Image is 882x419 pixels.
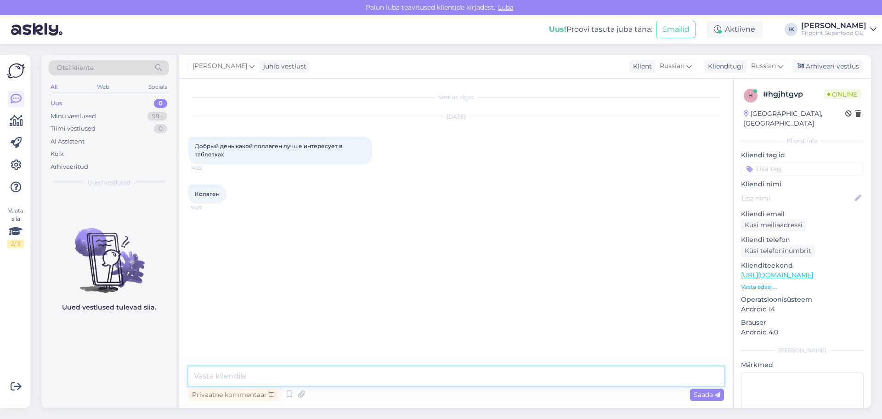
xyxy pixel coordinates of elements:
span: Russian [660,61,684,71]
div: Uus [51,99,62,108]
p: Operatsioonisüsteem [741,295,864,304]
div: [GEOGRAPHIC_DATA], [GEOGRAPHIC_DATA] [744,109,845,128]
div: Arhiveeri vestlus [792,60,863,73]
span: Saada [694,390,720,399]
div: 99+ [147,112,167,121]
div: Klient [629,62,652,71]
span: 14:22 [191,165,226,172]
div: Vaata siia [7,207,24,248]
span: Russian [751,61,776,71]
div: Vestlus algas [188,93,724,102]
p: Märkmed [741,360,864,370]
div: Fitpoint Superfood OÜ [801,29,866,37]
div: Küsi meiliaadressi [741,219,806,231]
p: Klienditeekond [741,261,864,270]
span: Otsi kliente [57,63,94,73]
div: juhib vestlust [260,62,306,71]
div: [DATE] [188,113,724,121]
div: Küsi telefoninumbrit [741,245,815,257]
p: Kliendi email [741,209,864,219]
p: Android 14 [741,304,864,314]
span: Колаген [195,190,220,197]
div: 0 [154,99,167,108]
div: Socials [147,81,169,93]
img: Askly Logo [7,62,25,80]
span: h [748,92,753,99]
div: Proovi tasuta juba täna: [549,24,652,35]
span: Uued vestlused [88,178,130,187]
div: IK [785,23,797,36]
div: # hgjhtgvp [763,89,824,100]
p: Kliendi telefon [741,235,864,245]
a: [URL][DOMAIN_NAME] [741,271,813,279]
div: Kliendi info [741,137,864,145]
p: Kliendi tag'id [741,150,864,160]
div: Kõik [51,149,64,159]
b: Uus! [549,25,566,34]
div: Klienditugi [704,62,743,71]
p: Vaata edasi ... [741,283,864,291]
div: AI Assistent [51,137,85,146]
input: Lisa nimi [741,193,853,203]
span: [PERSON_NAME] [192,61,247,71]
p: Kliendi nimi [741,179,864,189]
p: Android 4.0 [741,327,864,337]
div: 0 [154,124,167,133]
a: [PERSON_NAME]Fitpoint Superfood OÜ [801,22,876,37]
div: [PERSON_NAME] [741,346,864,355]
p: Brauser [741,318,864,327]
span: 14:22 [191,204,226,211]
div: Minu vestlused [51,112,96,121]
div: Arhiveeritud [51,162,88,172]
span: Luba [495,3,516,11]
button: Emailid [656,21,695,38]
div: Aktiivne [707,21,763,38]
div: 2 / 3 [7,240,24,248]
input: Lisa tag [741,162,864,176]
span: Добрый день какой поллаген лучше интересует в таблетках [195,143,344,158]
div: Privaatne kommentaar [188,389,278,401]
p: Uued vestlused tulevad siia. [62,303,156,312]
div: All [49,81,59,93]
div: Tiimi vestlused [51,124,96,133]
div: [PERSON_NAME] [801,22,866,29]
img: No chats [41,212,176,294]
div: Web [95,81,111,93]
span: Online [824,89,861,99]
